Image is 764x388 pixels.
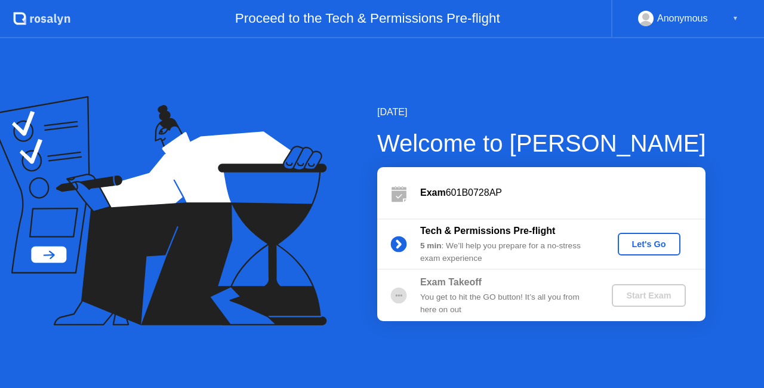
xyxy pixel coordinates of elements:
[732,11,738,26] div: ▼
[420,277,482,287] b: Exam Takeoff
[377,125,706,161] div: Welcome to [PERSON_NAME]
[377,105,706,119] div: [DATE]
[657,11,708,26] div: Anonymous
[618,233,680,255] button: Let's Go
[420,187,446,198] b: Exam
[612,284,685,307] button: Start Exam
[420,240,592,264] div: : We’ll help you prepare for a no-stress exam experience
[420,291,592,316] div: You get to hit the GO button! It’s all you from here on out
[617,291,680,300] div: Start Exam
[420,186,706,200] div: 601B0728AP
[420,226,555,236] b: Tech & Permissions Pre-flight
[420,241,442,250] b: 5 min
[623,239,676,249] div: Let's Go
